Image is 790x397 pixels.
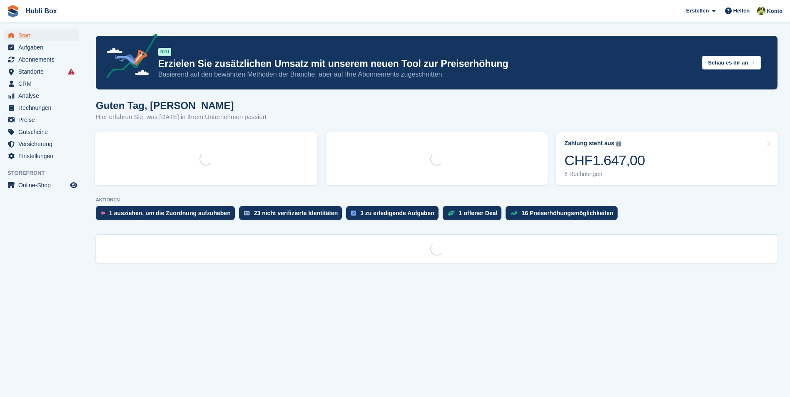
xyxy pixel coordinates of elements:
[4,114,79,126] a: menu
[506,206,621,224] a: 16 Preiserhöhungsmöglichkeiten
[18,179,68,191] span: Online-Shop
[4,102,79,114] a: menu
[686,7,709,15] span: Erstellen
[4,150,79,162] a: menu
[18,126,68,138] span: Gutscheine
[18,54,68,65] span: Abonnements
[346,206,443,224] a: 3 zu erledigende Aufgaben
[564,171,645,178] div: 8 Rechnungen
[733,7,750,15] span: Helfen
[4,30,79,41] a: menu
[4,66,79,77] a: menu
[18,150,68,162] span: Einstellungen
[521,210,613,216] div: 16 Preiserhöhungsmöglichkeiten
[4,126,79,138] a: menu
[7,5,19,17] img: stora-icon-8386f47178a22dfd0bd8f6a31ec36ba5ce8667c1dd55bd0f319d3a0aa187defe.svg
[443,206,506,224] a: 1 offener Deal
[360,210,434,216] div: 3 zu erledigende Aufgaben
[18,30,68,41] span: Start
[18,66,68,77] span: Standorte
[4,138,79,150] a: menu
[18,90,68,102] span: Analyse
[767,7,783,15] span: Konto
[511,211,517,215] img: price_increase_opportunities-93ffe204e8149a01c8c9dc8f82e8f89637d9d84a8eef4429ea346261dce0b2c0.svg
[244,211,250,216] img: verify_identity-adf6edd0f0f0b5bbfe63781bf79b02c33cf7c696d77639b501bdc392416b5a36.svg
[109,210,231,216] div: 1 ausziehen, um die Zuordnung aufzuheben
[68,68,75,75] i: Es sind Fehler bei der Synchronisierung von Smart-Einträgen aufgetreten
[351,211,356,216] img: task-75834270c22a3079a89374b754ae025e5fb1db73e45f91037f5363f120a921f8.svg
[18,102,68,114] span: Rechnungen
[158,58,695,70] p: Erzielen Sie zusätzlichen Umsatz mit unserem neuen Tool zur Preiserhöhung
[18,138,68,150] span: Versicherung
[254,210,338,216] div: 23 nicht verifizierte Identitäten
[4,54,79,65] a: menu
[4,78,79,89] a: menu
[101,211,105,216] img: move_outs_to_deallocate_icon-f764333ba52eb49d3ac5e1228854f67142a1ed5810a6f6cc68b1a99e826820c5.svg
[4,42,79,53] a: menu
[158,48,171,56] div: NEU
[616,141,621,146] img: icon-info-grey-7440780725fd019a000dd9b08b2336e03edf1995a4989e88bcd33f0948082b44.svg
[556,132,778,185] a: Zahlung steht aus CHF1.647,00 8 Rechnungen
[7,169,83,177] span: Storefront
[448,210,455,216] img: deal-1b604bf984904fb50ccaf53a9ad4b4a5d6e5aea283cecdc64d6e3604feb123c2.svg
[18,78,68,89] span: CRM
[96,197,778,203] p: AKTIONEN
[4,179,79,191] a: Speisekarte
[18,114,68,126] span: Preise
[96,206,239,224] a: 1 ausziehen, um die Zuordnung aufzuheben
[69,180,79,190] a: Vorschau-Shop
[564,140,614,147] div: Zahlung steht aus
[22,4,60,18] a: Hubli Box
[158,70,695,79] p: Basierend auf den bewährten Methoden der Branche, aber auf Ihre Abonnements zugeschnitten.
[96,100,267,111] h1: Guten Tag, [PERSON_NAME]
[564,152,645,169] div: CHF1.647,00
[459,210,498,216] div: 1 offener Deal
[702,56,761,69] button: Schau es dir an →
[239,206,346,224] a: 23 nicht verifizierte Identitäten
[18,42,68,53] span: Aufgaben
[4,90,79,102] a: menu
[757,7,765,15] img: Luca Space4you
[100,34,158,81] img: price-adjustments-announcement-icon-8257ccfd72463d97f412b2fc003d46551f7dbcb40ab6d574587a9cd5c0d94...
[96,112,267,122] p: Hier erfahren Sie, was [DATE] in Ihrem Unternehmen passiert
